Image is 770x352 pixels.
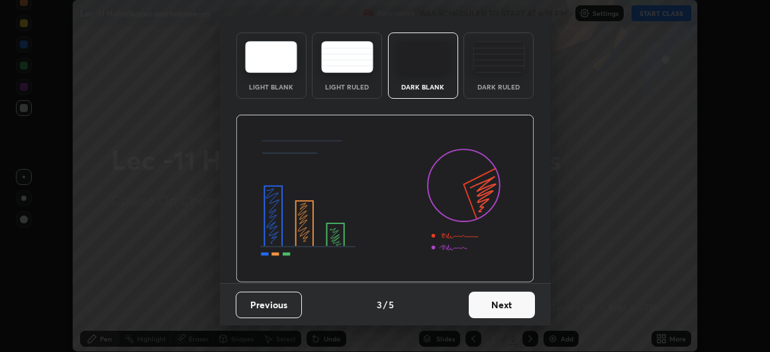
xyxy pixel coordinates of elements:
button: Previous [236,292,302,318]
div: Light Ruled [320,84,373,90]
button: Next [469,292,535,318]
h4: / [383,298,387,312]
img: lightRuledTheme.5fabf969.svg [321,41,373,73]
img: darkThemeBanner.d06ce4a2.svg [236,115,534,283]
img: darkTheme.f0cc69e5.svg [397,41,449,73]
div: Dark Ruled [472,84,525,90]
h4: 3 [377,298,382,312]
img: darkRuledTheme.de295e13.svg [473,41,525,73]
div: Dark Blank [397,84,450,90]
div: Light Blank [245,84,298,90]
img: lightTheme.e5ed3b09.svg [245,41,297,73]
h4: 5 [389,298,394,312]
